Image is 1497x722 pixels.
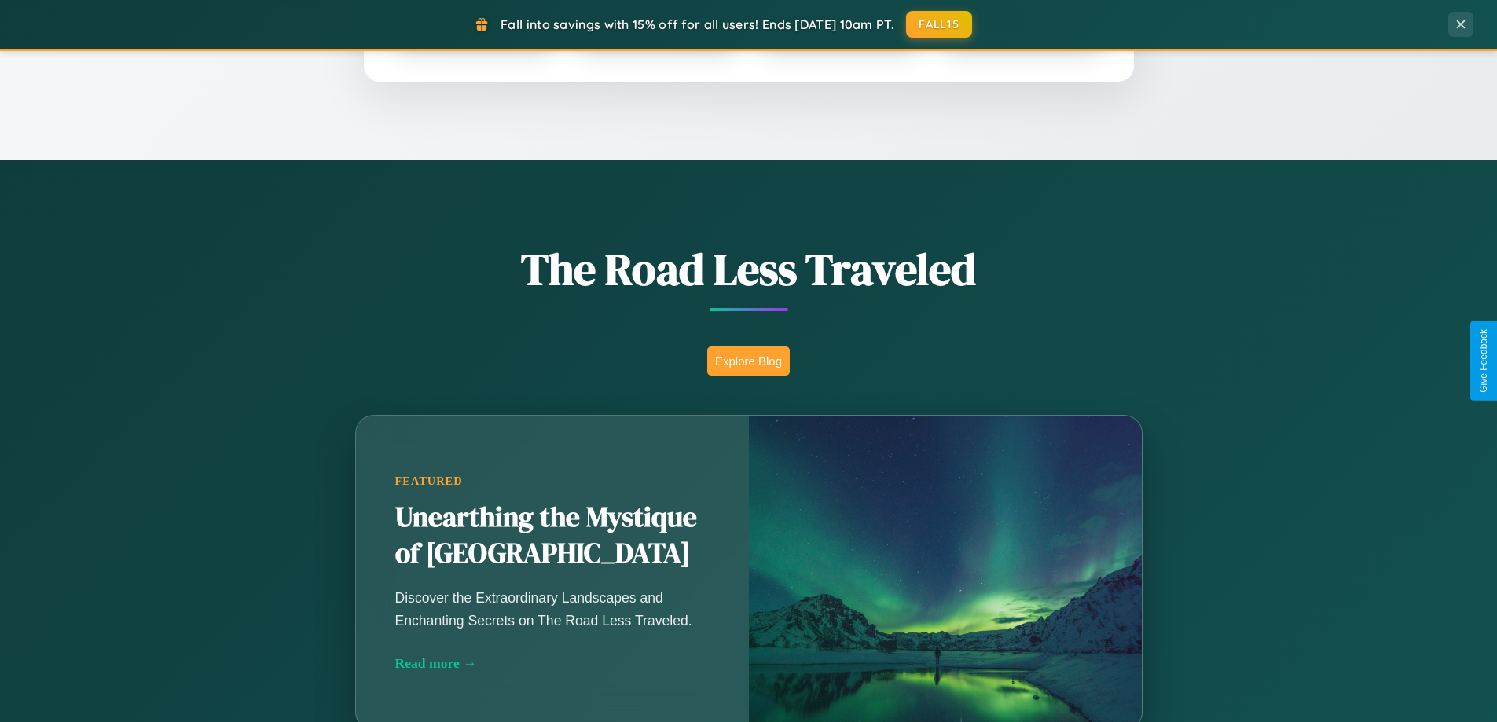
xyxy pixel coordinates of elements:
div: Read more → [395,655,710,672]
h1: The Road Less Traveled [277,239,1220,299]
div: Give Feedback [1478,329,1489,393]
div: Featured [395,475,710,488]
button: FALL15 [906,11,972,38]
p: Discover the Extraordinary Landscapes and Enchanting Secrets on The Road Less Traveled. [395,587,710,631]
button: Explore Blog [707,346,790,376]
span: Fall into savings with 15% off for all users! Ends [DATE] 10am PT. [501,16,894,32]
h2: Unearthing the Mystique of [GEOGRAPHIC_DATA] [395,500,710,572]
